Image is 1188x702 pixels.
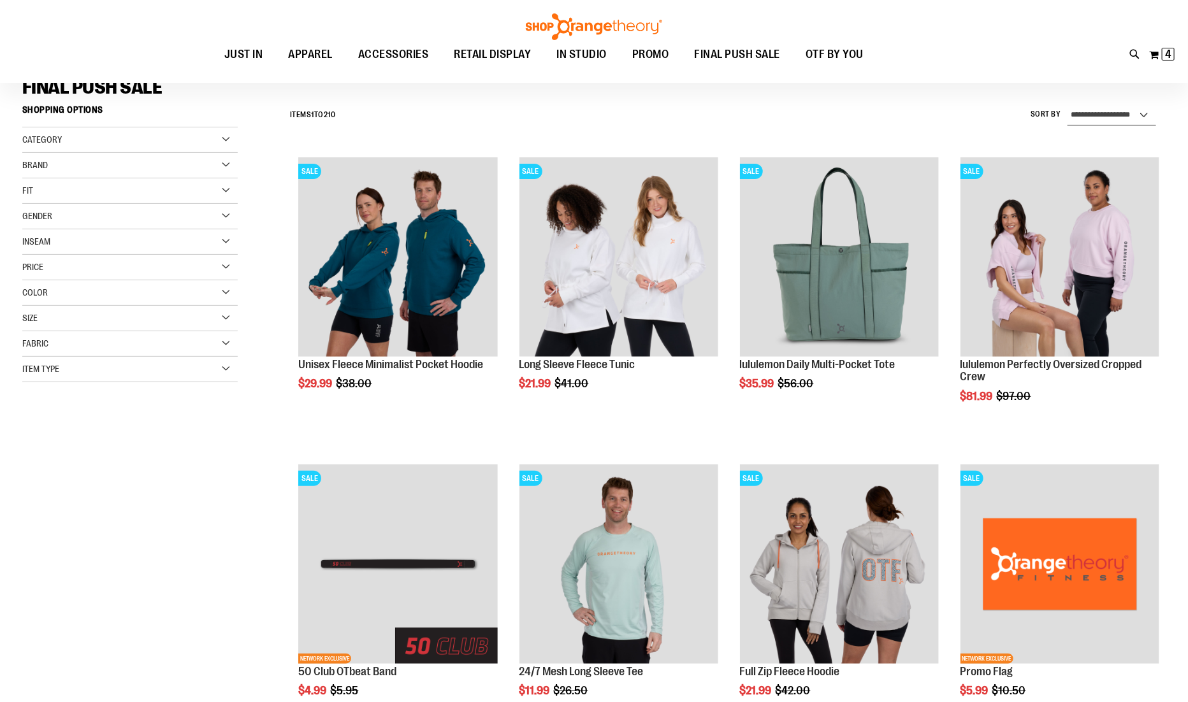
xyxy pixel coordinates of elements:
[22,211,52,221] span: Gender
[960,464,1159,665] a: Product image for Promo Flag OrangeSALENETWORK EXCLUSIVE
[212,40,276,69] a: JUST IN
[22,338,48,348] span: Fabric
[298,157,497,356] img: Unisex Fleece Minimalist Pocket Hoodie
[960,471,983,486] span: SALE
[519,157,718,356] img: Product image for Fleece Long Sleeve
[519,164,542,179] span: SALE
[358,40,429,69] span: ACCESSORIES
[224,40,263,69] span: JUST IN
[298,464,497,665] a: Main View of 2024 50 Club OTBeat BandSALENETWORK EXCLUSIVE
[290,105,336,125] h2: Items to
[776,684,813,697] span: $42.00
[740,684,774,697] span: $21.99
[519,665,644,678] a: 24/7 Mesh Long Sleeve Tee
[740,157,939,356] img: lululemon Daily Multi-Pocket Tote
[22,262,43,272] span: Price
[336,377,373,390] span: $38.00
[330,684,360,697] span: $5.95
[298,358,483,371] a: Unisex Fleece Minimalist Pocket Hoodie
[960,157,1159,356] img: lululemon Perfectly Oversized Cropped Crew
[519,157,718,358] a: Product image for Fleece Long SleeveSALE
[276,40,346,69] a: APPAREL
[554,684,590,697] span: $26.50
[740,377,776,390] span: $35.99
[298,654,351,664] span: NETWORK EXCLUSIVE
[740,464,939,663] img: Main Image of 1457091
[806,40,864,69] span: OTF BY YOU
[22,236,50,247] span: Inseam
[22,134,62,145] span: Category
[960,464,1159,663] img: Product image for Promo Flag Orange
[960,358,1142,383] a: lululemon Perfectly Oversized Cropped Crew
[289,40,333,69] span: APPAREL
[22,185,33,196] span: Fit
[740,358,895,371] a: lululemon Daily Multi-Pocket Tote
[997,390,1033,403] span: $97.00
[519,358,635,371] a: Long Sleeve Fleece Tunic
[544,40,620,69] a: IN STUDIO
[298,684,328,697] span: $4.99
[324,110,336,119] span: 210
[22,76,163,98] span: FINAL PUSH SALE
[22,364,59,374] span: Item Type
[778,377,816,390] span: $56.00
[632,40,669,69] span: PROMO
[557,40,607,69] span: IN STUDIO
[298,665,396,678] a: 50 Club OTbeat Band
[298,471,321,486] span: SALE
[519,464,718,663] img: Main Image of 1457095
[960,665,1013,678] a: Promo Flag
[740,164,763,179] span: SALE
[311,110,314,119] span: 1
[292,151,503,422] div: product
[740,157,939,358] a: lululemon Daily Multi-Pocket ToteSALE
[524,13,664,40] img: Shop Orangetheory
[740,464,939,665] a: Main Image of 1457091SALE
[22,99,238,127] strong: Shopping Options
[734,151,945,422] div: product
[1031,109,1061,120] label: Sort By
[345,40,442,69] a: ACCESSORIES
[960,390,995,403] span: $81.99
[519,464,718,665] a: Main Image of 1457095SALE
[298,157,497,358] a: Unisex Fleece Minimalist Pocket HoodieSALE
[960,654,1013,664] span: NETWORK EXCLUSIVE
[960,164,983,179] span: SALE
[298,464,497,663] img: Main View of 2024 50 Club OTBeat Band
[298,377,334,390] span: $29.99
[1165,48,1171,61] span: 4
[519,377,553,390] span: $21.99
[793,40,876,69] a: OTF BY YOU
[960,684,990,697] span: $5.99
[22,313,38,323] span: Size
[298,164,321,179] span: SALE
[454,40,532,69] span: RETAIL DISPLAY
[960,157,1159,358] a: lululemon Perfectly Oversized Cropped CrewSALE
[682,40,793,69] a: FINAL PUSH SALE
[22,287,48,297] span: Color
[954,151,1166,435] div: product
[740,665,840,678] a: Full Zip Fleece Hoodie
[992,684,1028,697] span: $10.50
[519,471,542,486] span: SALE
[442,40,544,69] a: RETAIL DISPLAY
[22,160,48,170] span: Brand
[695,40,781,69] span: FINAL PUSH SALE
[555,377,591,390] span: $41.00
[619,40,682,69] a: PROMO
[740,471,763,486] span: SALE
[513,151,725,422] div: product
[519,684,552,697] span: $11.99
